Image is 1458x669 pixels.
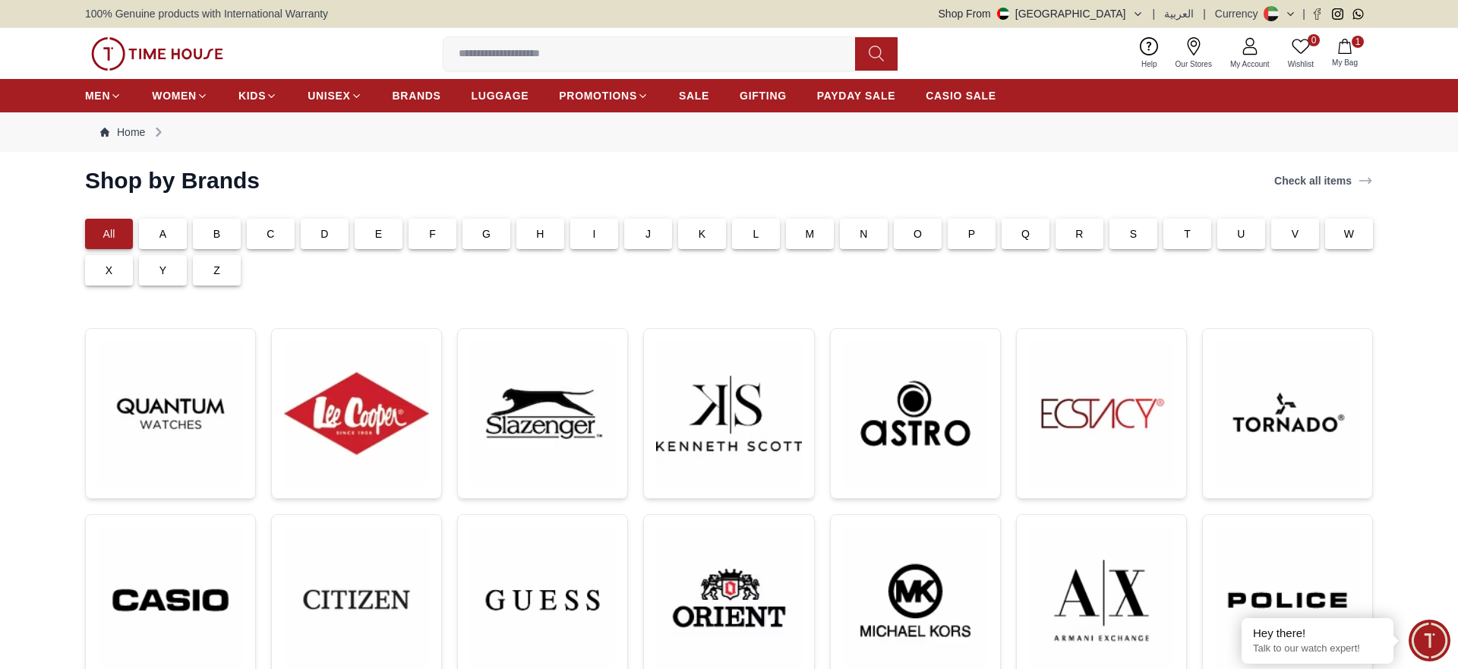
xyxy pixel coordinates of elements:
[308,82,361,109] a: UNISEX
[320,226,328,241] p: D
[159,263,167,278] p: Y
[1184,226,1191,241] p: T
[429,226,436,241] p: F
[740,82,787,109] a: GIFTING
[152,88,197,103] span: WOMEN
[238,82,277,109] a: KIDS
[1279,34,1323,73] a: 0Wishlist
[375,226,383,241] p: E
[1203,6,1206,21] span: |
[1029,341,1174,486] img: ...
[1132,34,1166,73] a: Help
[91,37,223,71] img: ...
[699,226,706,241] p: K
[85,82,121,109] a: MEN
[1237,226,1245,241] p: U
[1164,6,1194,21] button: العربية
[1352,8,1364,20] a: Whatsapp
[472,88,529,103] span: LUGGAGE
[152,82,208,109] a: WOMEN
[1311,8,1323,20] a: Facebook
[85,167,260,194] h2: Shop by Brands
[1224,58,1276,70] span: My Account
[1332,8,1343,20] a: Instagram
[679,88,709,103] span: SALE
[536,226,544,241] p: H
[393,82,441,109] a: BRANDS
[1153,6,1156,21] span: |
[968,226,976,241] p: P
[1352,36,1364,48] span: 1
[806,226,815,241] p: M
[939,6,1144,21] button: Shop From[GEOGRAPHIC_DATA]
[213,226,221,241] p: B
[284,341,429,486] img: ...
[1215,341,1360,486] img: ...
[1271,170,1376,191] a: Check all items
[470,341,615,486] img: ...
[914,226,922,241] p: O
[753,226,759,241] p: L
[85,6,328,21] span: 100% Genuine products with International Warranty
[1215,6,1264,21] div: Currency
[679,82,709,109] a: SALE
[85,112,1373,152] nav: Breadcrumb
[926,88,996,103] span: CASIO SALE
[1282,58,1320,70] span: Wishlist
[997,8,1009,20] img: United Arab Emirates
[1166,34,1221,73] a: Our Stores
[817,88,895,103] span: PAYDAY SALE
[740,88,787,103] span: GIFTING
[267,226,274,241] p: C
[1135,58,1163,70] span: Help
[592,226,595,241] p: I
[1344,226,1354,241] p: W
[843,341,988,486] img: ...
[98,341,243,486] img: ...
[213,263,220,278] p: Z
[85,88,110,103] span: MEN
[559,82,649,109] a: PROMOTIONS
[1302,6,1305,21] span: |
[645,226,651,241] p: J
[308,88,350,103] span: UNISEX
[860,226,867,241] p: N
[106,263,113,278] p: X
[1292,226,1299,241] p: V
[817,82,895,109] a: PAYDAY SALE
[103,226,115,241] p: All
[100,125,145,140] a: Home
[1130,226,1138,241] p: S
[472,82,529,109] a: LUGGAGE
[926,82,996,109] a: CASIO SALE
[1308,34,1320,46] span: 0
[1075,226,1083,241] p: R
[656,341,801,486] img: ...
[1326,57,1364,68] span: My Bag
[1169,58,1218,70] span: Our Stores
[393,88,441,103] span: BRANDS
[1409,620,1450,661] div: Chat Widget
[482,226,491,241] p: G
[1253,642,1382,655] p: Talk to our watch expert!
[1021,226,1030,241] p: Q
[1253,626,1382,641] div: Hey there!
[159,226,167,241] p: A
[559,88,637,103] span: PROMOTIONS
[1323,36,1367,71] button: 1My Bag
[238,88,266,103] span: KIDS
